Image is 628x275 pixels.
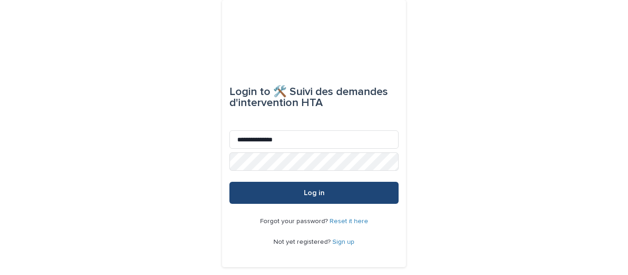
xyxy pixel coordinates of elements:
span: Log in [304,189,325,196]
a: Sign up [332,239,354,245]
span: Not yet registered? [274,239,332,245]
a: Reset it here [330,218,368,224]
span: Login to [229,86,270,97]
span: Forgot your password? [260,218,330,224]
img: EFlGaIRiOEbp5xoNxufA [252,22,376,50]
button: Log in [229,182,399,204]
div: 🛠️ Suivi des demandes d'intervention HTA [229,79,399,116]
